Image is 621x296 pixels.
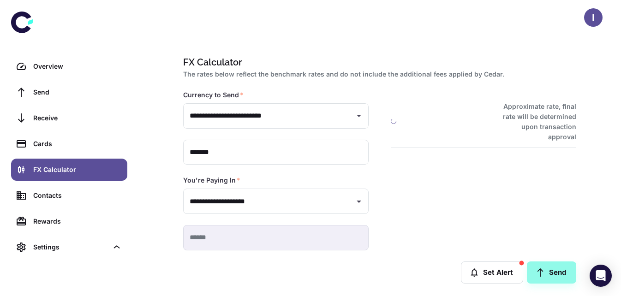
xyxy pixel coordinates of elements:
[33,61,122,71] div: Overview
[493,101,576,142] h6: Approximate rate, final rate will be determined upon transaction approval
[183,176,240,185] label: You're Paying In
[11,55,127,77] a: Overview
[11,210,127,232] a: Rewards
[183,55,573,69] h1: FX Calculator
[527,261,576,284] a: Send
[33,113,122,123] div: Receive
[11,236,127,258] div: Settings
[584,8,603,27] button: I
[11,159,127,181] a: FX Calculator
[352,195,365,208] button: Open
[33,216,122,226] div: Rewards
[11,133,127,155] a: Cards
[33,87,122,97] div: Send
[352,109,365,122] button: Open
[33,139,122,149] div: Cards
[590,265,612,287] div: Open Intercom Messenger
[183,90,244,100] label: Currency to Send
[33,242,108,252] div: Settings
[11,107,127,129] a: Receive
[11,184,127,207] a: Contacts
[461,261,523,284] button: Set Alert
[11,81,127,103] a: Send
[33,190,122,201] div: Contacts
[33,165,122,175] div: FX Calculator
